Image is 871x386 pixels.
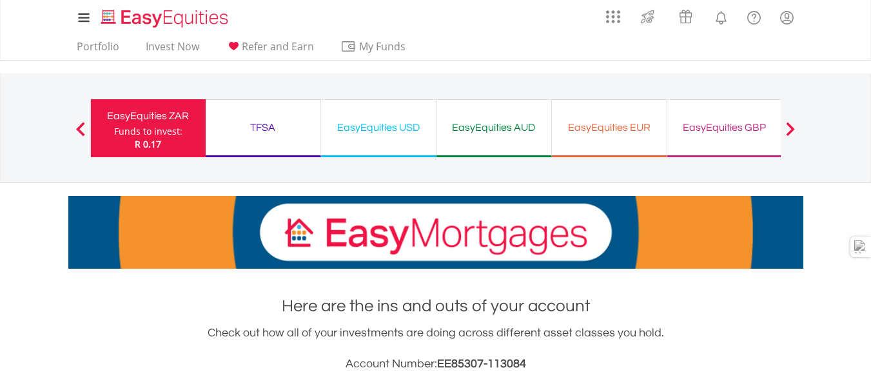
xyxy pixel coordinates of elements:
[68,196,803,269] img: EasyMortage Promotion Banner
[141,40,204,60] a: Invest Now
[705,3,738,29] a: Notifications
[606,10,620,24] img: grid-menu-icon.svg
[667,3,705,27] a: Vouchers
[96,3,233,29] a: Home page
[68,128,93,141] button: Previous
[114,125,182,138] div: Funds to invest:
[329,119,428,137] div: EasyEquities USD
[68,294,803,318] h1: Here are the ins and outs of your account
[637,6,658,27] img: thrive-v2.svg
[675,6,696,27] img: vouchers-v2.svg
[99,8,233,29] img: EasyEquities_Logo.png
[72,40,124,60] a: Portfolio
[770,3,803,32] a: My Profile
[598,3,629,24] a: AppsGrid
[675,119,774,137] div: EasyEquities GBP
[778,128,803,141] button: Next
[68,355,803,373] h3: Account Number:
[444,119,543,137] div: EasyEquities AUD
[220,40,319,60] a: Refer and Earn
[437,358,526,370] span: EE85307-113084
[560,119,659,137] div: EasyEquities EUR
[135,138,161,150] span: R 0.17
[68,324,803,373] div: Check out how all of your investments are doing across different asset classes you hold.
[738,3,770,29] a: FAQ's and Support
[213,119,313,137] div: TFSA
[99,107,198,125] div: EasyEquities ZAR
[242,39,314,53] span: Refer and Earn
[340,38,425,55] span: My Funds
